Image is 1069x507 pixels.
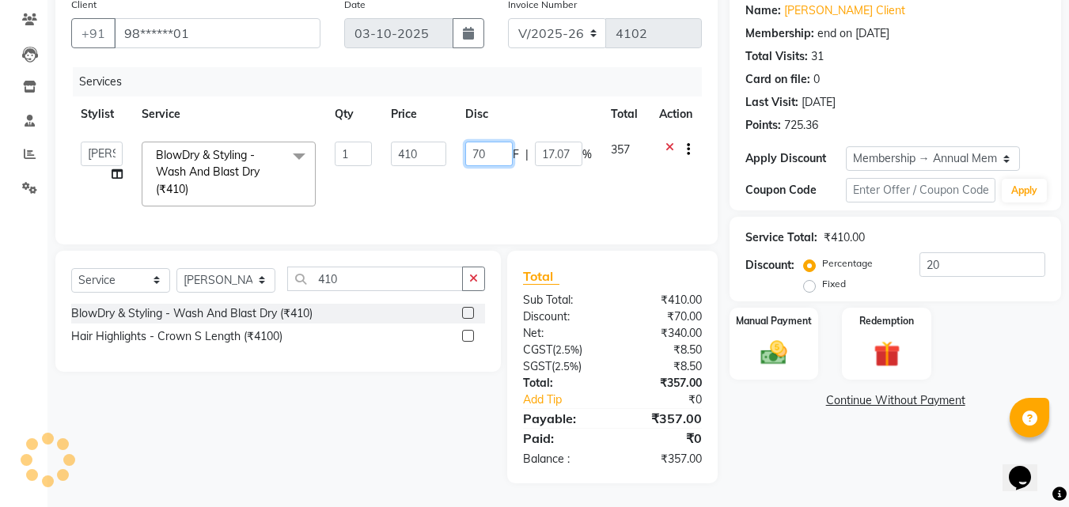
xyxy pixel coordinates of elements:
th: Qty [325,96,382,132]
span: CGST [523,342,552,357]
span: | [525,146,529,163]
div: ₹0 [612,429,714,448]
div: ₹8.50 [612,358,714,375]
label: Redemption [859,314,914,328]
button: +91 [71,18,116,48]
div: 725.36 [784,117,818,134]
button: Apply [1002,179,1047,202]
div: Coupon Code [745,182,845,199]
div: Card on file: [745,71,810,88]
div: ₹357.00 [612,451,714,467]
div: Hair Highlights - Crown S Length (₹4100) [71,328,282,345]
div: Services [73,67,714,96]
div: end on [DATE] [817,25,889,42]
div: [DATE] [802,94,836,111]
span: 357 [611,142,630,157]
div: ₹410.00 [612,292,714,308]
div: Total Visits: [745,48,808,65]
div: Last Visit: [745,94,798,111]
div: Sub Total: [511,292,612,308]
a: Continue Without Payment [733,392,1058,409]
div: ₹357.00 [612,409,714,428]
div: Balance : [511,451,612,467]
th: Total [601,96,650,132]
div: Apply Discount [745,150,845,167]
div: BlowDry & Styling - Wash And Blast Dry (₹410) [71,305,313,322]
input: Search by Name/Mobile/Email/Code [114,18,320,48]
span: SGST [523,359,552,373]
th: Disc [456,96,601,132]
th: Stylist [71,96,132,132]
div: Service Total: [745,229,817,246]
a: x [188,182,195,196]
div: Paid: [511,429,612,448]
div: Points: [745,117,781,134]
iframe: chat widget [1003,444,1053,491]
div: ₹357.00 [612,375,714,392]
div: Discount: [745,257,794,274]
span: 2.5% [555,343,579,356]
a: Add Tip [511,392,629,408]
a: [PERSON_NAME] Client [784,2,905,19]
span: F [513,146,519,163]
img: _cash.svg [752,338,795,368]
div: ₹8.50 [612,342,714,358]
div: 31 [811,48,824,65]
input: Search or Scan [287,267,463,291]
span: BlowDry & Styling - Wash And Blast Dry (₹410) [156,148,260,196]
img: _gift.svg [866,338,908,370]
span: Total [523,268,559,285]
div: Discount: [511,308,612,325]
div: Membership: [745,25,814,42]
div: Net: [511,325,612,342]
th: Service [132,96,325,132]
label: Manual Payment [736,314,812,328]
div: ₹340.00 [612,325,714,342]
div: ( ) [511,358,612,375]
span: 2.5% [555,360,578,373]
div: ( ) [511,342,612,358]
div: ₹410.00 [824,229,865,246]
div: ₹70.00 [612,308,714,325]
div: 0 [813,71,820,88]
th: Action [650,96,702,132]
span: % [582,146,592,163]
div: Payable: [511,409,612,428]
div: Total: [511,375,612,392]
label: Percentage [822,256,873,271]
label: Fixed [822,277,846,291]
div: ₹0 [630,392,715,408]
div: Name: [745,2,781,19]
input: Enter Offer / Coupon Code [846,178,995,202]
th: Price [381,96,455,132]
